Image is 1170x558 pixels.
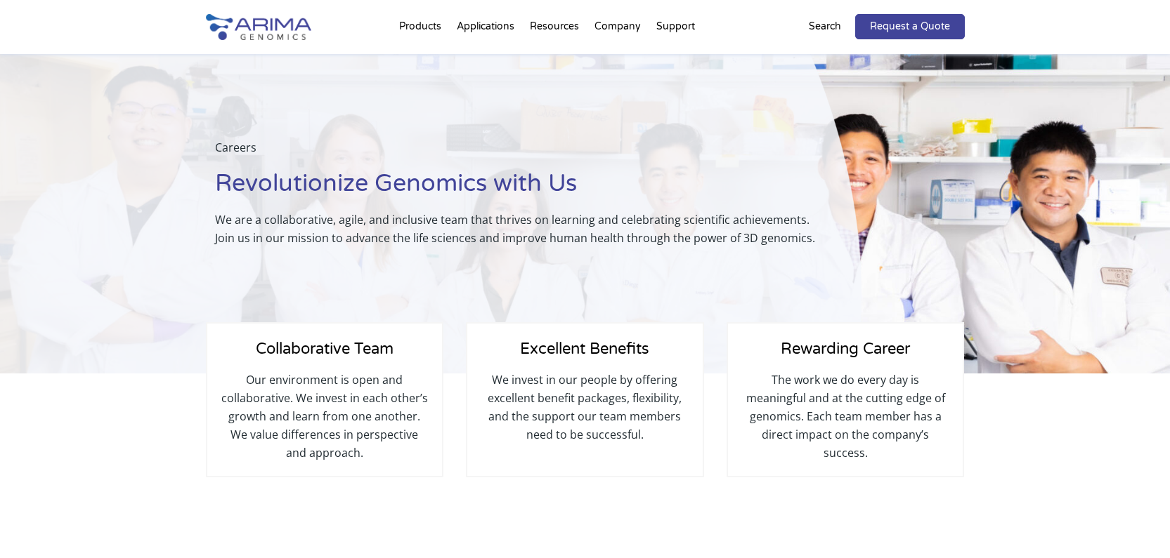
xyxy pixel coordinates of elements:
span: Rewarding Career [781,340,910,358]
p: We invest in our people by offering excellent benefit packages, flexibility, and the support our ... [481,371,688,444]
span: Excellent Benefits [520,340,649,358]
h1: Revolutionize Genomics with Us [215,168,826,211]
img: Arima-Genomics-logo [206,14,311,40]
p: The work we do every day is meaningful and at the cutting edge of genomics. Each team member has ... [742,371,949,462]
a: Request a Quote [855,14,965,39]
p: We are a collaborative, agile, and inclusive team that thrives on learning and celebrating scient... [215,211,826,247]
p: Search [809,18,841,36]
span: Collaborative Team [256,340,394,358]
p: Our environment is open and collaborative. We invest in each other’s growth and learn from one an... [221,371,428,462]
p: Careers [215,138,826,168]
